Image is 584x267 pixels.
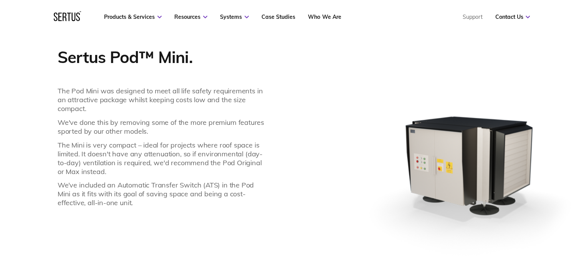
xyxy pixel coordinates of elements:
a: Systems [220,13,249,20]
a: Products & Services [104,13,162,20]
p: The Pod Mini was designed to meet all life safety requirements in an attractive package whilst ke... [58,86,268,113]
a: Who We Are [308,13,341,20]
a: Support [462,13,482,20]
p: We've done this by removing some of the more premium features sported by our other models. [58,118,268,136]
p: The Mini is very compact – ideal for projects where roof space is limited. It doesn't have any at... [58,141,268,176]
p: Sertus Pod™ Mini. [58,47,268,67]
a: Case Studies [261,13,295,20]
a: Contact Us [495,13,530,20]
p: We’ve included an Automatic Transfer Switch (ATS) in the Pod Mini as it fits with its goal of sav... [58,181,268,207]
a: Resources [174,13,207,20]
